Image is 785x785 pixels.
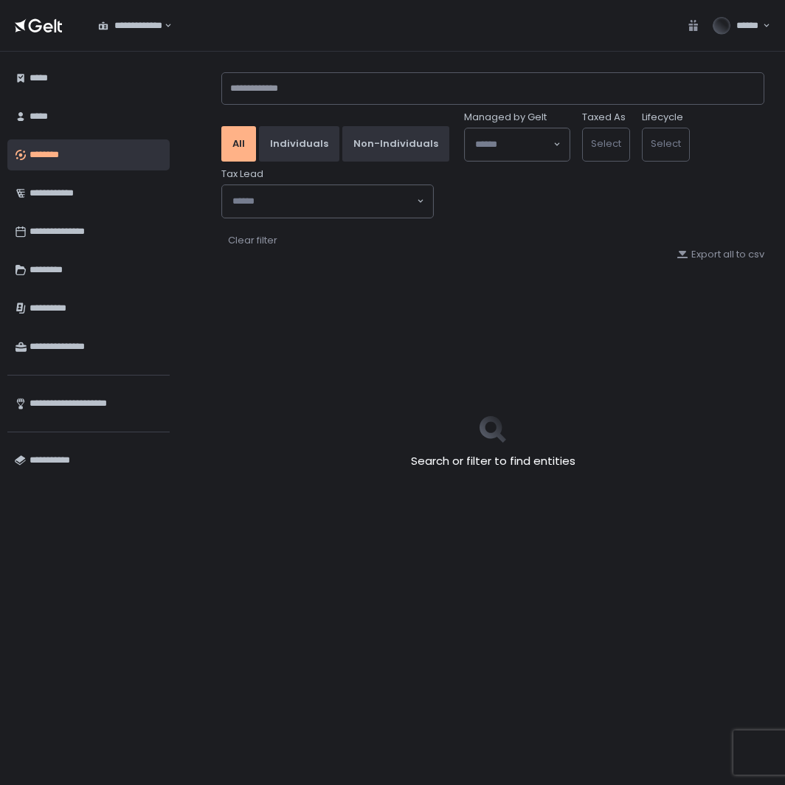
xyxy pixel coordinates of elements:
[270,137,328,151] div: Individuals
[89,10,172,41] div: Search for option
[232,194,415,209] input: Search for option
[465,128,570,161] div: Search for option
[232,137,245,151] div: All
[582,111,626,124] label: Taxed As
[475,137,552,152] input: Search for option
[353,137,438,151] div: Non-Individuals
[591,136,621,151] span: Select
[342,126,449,162] button: Non-Individuals
[651,136,681,151] span: Select
[411,453,575,470] h2: Search or filter to find entities
[259,126,339,162] button: Individuals
[464,111,547,124] span: Managed by Gelt
[227,233,278,248] button: Clear filter
[228,234,277,247] div: Clear filter
[677,248,764,261] button: Export all to csv
[642,111,683,124] label: Lifecycle
[221,167,263,181] span: Tax Lead
[221,126,256,162] button: All
[222,185,433,218] div: Search for option
[162,18,163,33] input: Search for option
